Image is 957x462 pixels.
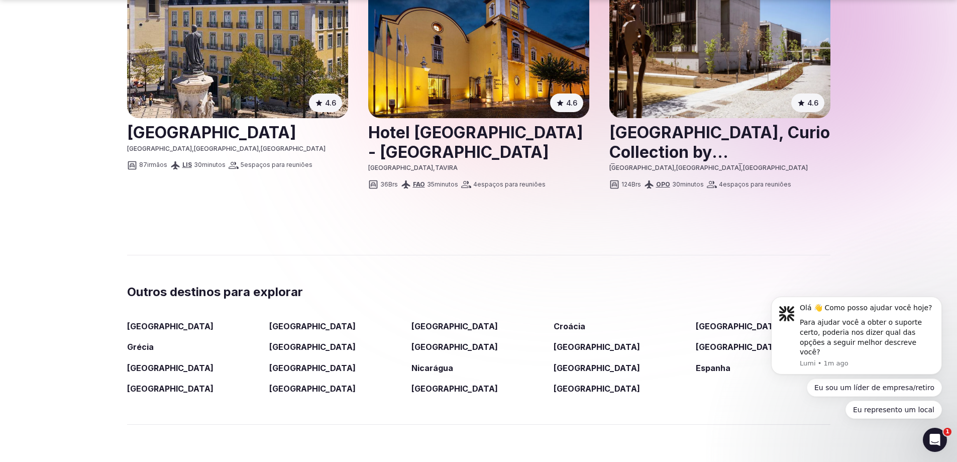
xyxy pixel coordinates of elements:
a: LIS [182,161,192,168]
a: [GEOGRAPHIC_DATA] [269,384,356,394]
font: 4.6 [807,98,818,108]
a: Espanha [696,363,730,373]
iframe: Chat ao vivo do Intercom [923,428,947,452]
font: [GEOGRAPHIC_DATA] [194,145,259,152]
a: Ver local [127,119,348,144]
a: [GEOGRAPHIC_DATA] [269,363,356,373]
font: , [433,164,435,171]
font: , [741,164,743,171]
a: [GEOGRAPHIC_DATA] [411,321,498,331]
a: [GEOGRAPHIC_DATA] [127,363,214,373]
a: OPO [656,180,670,188]
font: [GEOGRAPHIC_DATA] [261,145,326,152]
font: , [259,145,261,152]
font: espaços para reuniões [477,180,546,188]
a: Ver local [368,119,589,164]
font: 4.6 [566,98,577,108]
a: [GEOGRAPHIC_DATA] [554,342,640,352]
a: [GEOGRAPHIC_DATA] [411,342,498,352]
font: 4 [473,180,477,188]
font: , [674,164,676,171]
font: TAVIRA [435,164,458,171]
font: minutos [202,161,226,168]
font: [GEOGRAPHIC_DATA] [609,164,674,171]
font: 35 [427,180,435,188]
font: [GEOGRAPHIC_DATA] [127,145,192,152]
a: [GEOGRAPHIC_DATA] [127,384,214,394]
a: [GEOGRAPHIC_DATA] [696,321,782,331]
font: 4 [719,180,723,188]
font: 1 [945,428,949,435]
a: [GEOGRAPHIC_DATA] [269,321,356,331]
font: 30 [194,161,202,168]
font: 4.6 [325,98,336,108]
a: Grécia [127,342,154,352]
a: [GEOGRAPHIC_DATA] [411,384,498,394]
a: [GEOGRAPHIC_DATA] [269,342,356,352]
font: espaços para reuniões [244,161,312,168]
font: espaços para reuniões [723,180,791,188]
font: minutos [435,180,458,188]
font: 124 [621,180,631,188]
a: Croácia [554,321,585,331]
a: Nicarágua [411,363,453,373]
font: Brs [631,180,641,188]
font: [GEOGRAPHIC_DATA] [676,164,741,171]
a: [GEOGRAPHIC_DATA] [696,342,782,352]
button: 4.6 [309,94,342,112]
font: irmãos [147,161,167,168]
font: [GEOGRAPHIC_DATA] [743,164,808,171]
iframe: Mensagem de notificação do intercomunicador [756,251,957,435]
font: [GEOGRAPHIC_DATA] [368,164,433,171]
a: FAO [413,180,425,188]
button: 4.6 [791,94,824,112]
font: , [192,145,194,152]
font: 87 [139,161,147,168]
a: [GEOGRAPHIC_DATA] [554,384,640,394]
button: 4.6 [550,94,583,112]
font: Outros destinos para explorar [127,285,303,299]
a: Ver local [609,119,830,164]
font: Brs [388,180,398,188]
a: [GEOGRAPHIC_DATA] [554,363,640,373]
font: 36 [380,180,388,188]
font: 5 [241,161,244,168]
font: 30 [672,180,680,188]
font: minutos [680,180,704,188]
a: [GEOGRAPHIC_DATA] [127,321,214,331]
